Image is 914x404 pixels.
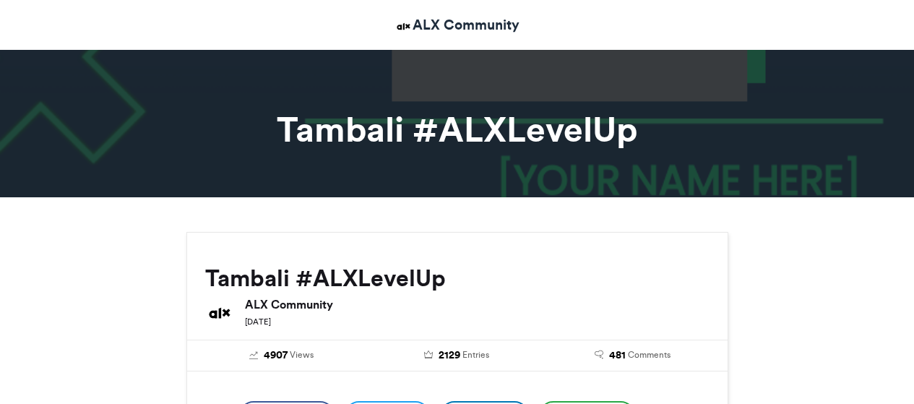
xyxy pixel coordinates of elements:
[395,14,519,35] a: ALX Community
[628,348,671,361] span: Comments
[395,17,413,35] img: ALX Community
[205,265,710,291] h2: Tambali #ALXLevelUp
[609,348,626,364] span: 481
[245,317,271,327] small: [DATE]
[380,348,534,364] a: 2129 Entries
[245,298,710,310] h6: ALX Community
[556,348,710,364] a: 481 Comments
[56,112,858,147] h1: Tambali #ALXLevelUp
[205,298,234,327] img: ALX Community
[290,348,314,361] span: Views
[264,348,288,364] span: 4907
[439,348,460,364] span: 2129
[462,348,489,361] span: Entries
[205,348,359,364] a: 4907 Views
